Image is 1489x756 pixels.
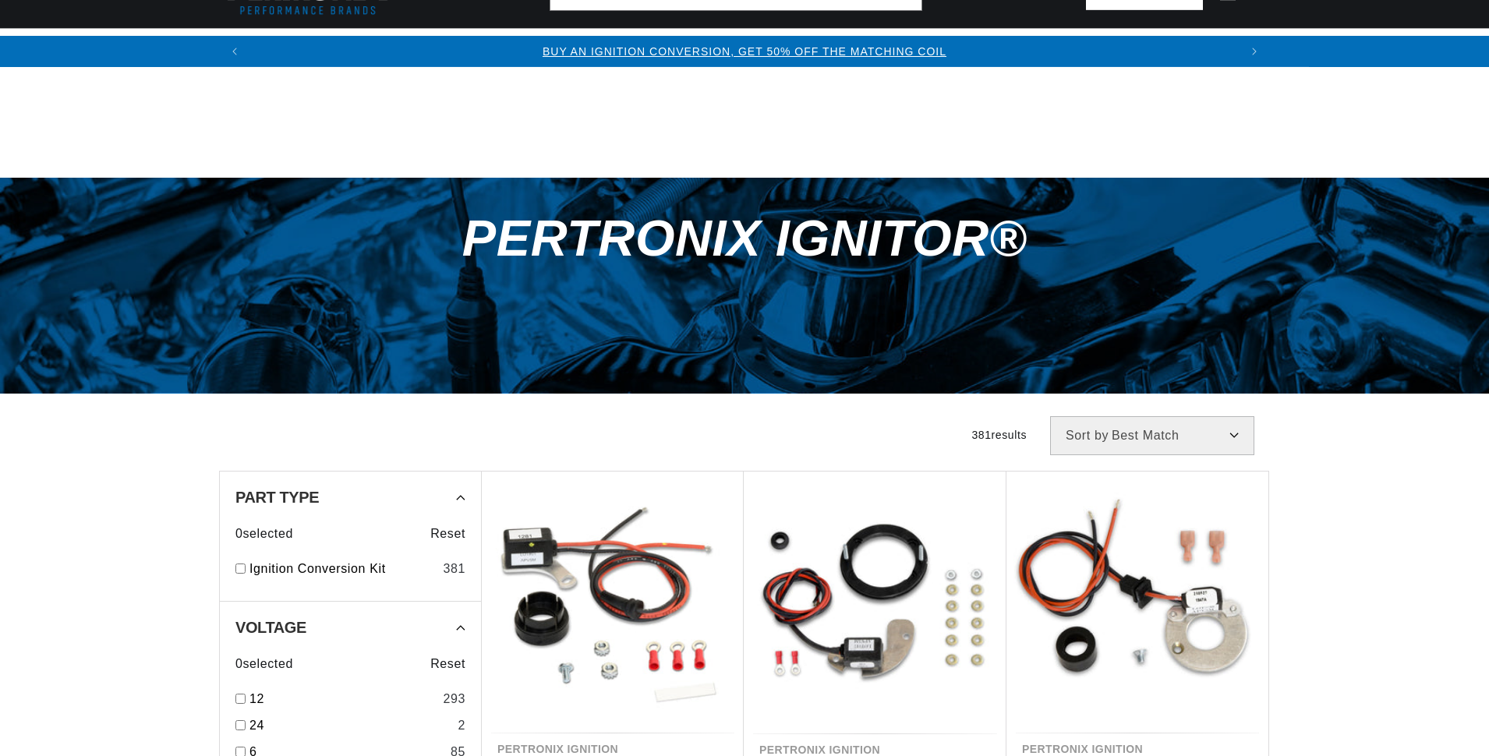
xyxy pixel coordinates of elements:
span: 381 results [971,429,1027,441]
div: 381 [443,559,465,579]
span: Part Type [235,489,319,505]
span: Sort by [1066,429,1109,442]
span: PerTronix Ignitor® [462,210,1027,267]
summary: Motorcycle [1250,29,1359,65]
span: 0 selected [235,524,293,544]
span: Voltage [235,620,306,635]
summary: Engine Swaps [830,29,948,65]
a: Ignition Conversion Kit [249,559,437,579]
summary: Headers, Exhausts & Components [560,29,830,65]
summary: Spark Plug Wires [1102,29,1250,65]
a: 12 [249,689,437,709]
slideshow-component: Translation missing: en.sections.announcements.announcement_bar [180,36,1309,67]
summary: Coils & Distributors [387,29,560,65]
span: 0 selected [235,654,293,674]
button: Translation missing: en.sections.announcements.previous_announcement [219,36,250,67]
span: Reset [430,524,465,544]
summary: Ignition Conversions [219,29,387,65]
summary: Battery Products [948,29,1102,65]
div: 293 [443,689,465,709]
button: Translation missing: en.sections.announcements.next_announcement [1239,36,1270,67]
a: BUY AN IGNITION CONVERSION, GET 50% OFF THE MATCHING COIL [543,45,946,58]
div: 2 [458,715,465,736]
span: Reset [430,654,465,674]
div: Announcement [250,43,1239,60]
select: Sort by [1050,416,1254,455]
a: 24 [249,715,451,736]
div: 1 of 3 [250,43,1239,60]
